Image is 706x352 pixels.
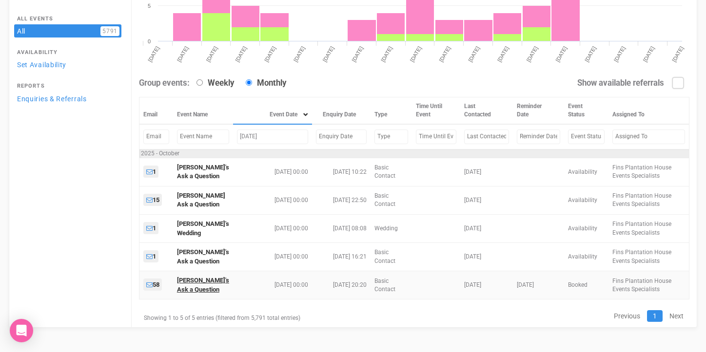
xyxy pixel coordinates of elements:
input: Filter by Email [143,130,169,144]
td: Fins Plantation House Events Specialists [608,243,689,271]
input: Weekly [196,79,203,86]
input: Monthly [246,79,252,86]
td: Wedding [371,214,412,242]
a: 1 [143,250,158,262]
input: Filter by Event Name [177,130,229,144]
tspan: 0 [148,38,151,44]
tspan: [DATE] [234,45,248,63]
td: [DATE] 00:00 [233,214,312,242]
h4: All Events [17,16,118,22]
th: Time Until Event [412,97,460,125]
tspan: [DATE] [380,45,393,63]
tspan: 5 [148,3,151,9]
a: [PERSON_NAME]'s Ask a Question [177,248,229,265]
tspan: [DATE] [263,45,277,63]
a: [PERSON_NAME] Ask a Question [177,192,225,208]
input: Filter by Time Until Event [416,130,456,144]
input: Filter by Event Status [568,130,605,144]
input: Filter by Enquiry Date [316,130,367,144]
tspan: [DATE] [526,45,539,63]
strong: Show available referrals [577,78,664,88]
label: Weekly [192,77,234,89]
th: Event Date [233,97,312,125]
strong: Group events: [139,78,190,88]
tspan: [DATE] [205,45,219,63]
a: Previous [608,310,646,322]
td: Fins Plantation House Events Specialists [608,271,689,299]
a: Enquiries & Referrals [14,92,121,105]
tspan: [DATE] [496,45,510,63]
a: 15 [143,194,162,206]
input: Filter by Assigned To [612,130,685,144]
a: All5791 [14,24,121,37]
td: [DATE] [513,271,564,299]
tspan: [DATE] [642,45,655,63]
tspan: [DATE] [467,45,481,63]
a: [PERSON_NAME]'s Wedding [177,220,229,237]
td: [DATE] 00:00 [233,271,312,299]
tspan: [DATE] [176,45,190,63]
tspan: [DATE] [351,45,364,63]
th: Email [139,97,173,125]
div: Open Intercom Messenger [10,319,33,342]
a: Next [664,310,689,322]
input: Filter by Last Contacted [464,130,509,144]
td: Fins Plantation House Events Specialists [608,186,689,214]
div: Showing 1 to 5 of 5 entries (filtered from 5,791 total entries) [139,309,313,327]
td: [DATE] [460,271,512,299]
span: 5791 [100,26,119,36]
th: Type [371,97,412,125]
h4: Reports [17,83,118,89]
td: [DATE] [460,214,512,242]
label: Monthly [241,77,286,89]
a: 1 [647,310,663,322]
a: 1 [143,166,158,178]
td: Availability [564,243,608,271]
td: [DATE] 10:22 [312,158,371,186]
td: [DATE] [460,243,512,271]
input: Filter by Event Date [237,130,308,144]
td: Booked [564,271,608,299]
th: Enquiry Date [312,97,371,125]
h4: Availability [17,50,118,56]
th: Assigned To [608,97,689,125]
td: [DATE] 00:00 [233,158,312,186]
td: Basic Contact [371,158,412,186]
td: [DATE] [460,186,512,214]
a: [PERSON_NAME]'s Ask a Question [177,164,229,180]
tspan: [DATE] [584,45,597,63]
td: Basic Contact [371,186,412,214]
th: Reminder Date [513,97,564,125]
tspan: [DATE] [293,45,306,63]
tspan: [DATE] [554,45,568,63]
tspan: [DATE] [613,45,627,63]
td: [DATE] [460,158,512,186]
td: [DATE] 22:50 [312,186,371,214]
tspan: [DATE] [671,45,685,63]
td: Fins Plantation House Events Specialists [608,158,689,186]
a: 1 [143,222,158,234]
td: [DATE] 16:21 [312,243,371,271]
th: Event Name [173,97,233,125]
td: 2025 - October [139,149,689,158]
tspan: [DATE] [409,45,423,63]
td: Availability [564,214,608,242]
td: [DATE] 00:00 [233,186,312,214]
td: [DATE] 08:08 [312,214,371,242]
th: Last Contacted [460,97,512,125]
input: Filter by Reminder Date [517,130,560,144]
td: Basic Contact [371,243,412,271]
td: [DATE] 00:00 [233,243,312,271]
tspan: [DATE] [147,45,160,63]
td: Availability [564,158,608,186]
td: Fins Plantation House Events Specialists [608,214,689,242]
a: [PERSON_NAME]'s Ask a Question [177,277,229,293]
th: Event Status [564,97,608,125]
a: Set Availability [14,58,121,71]
a: 58 [143,278,162,291]
tspan: [DATE] [322,45,335,63]
input: Filter by Type [374,130,409,144]
td: Basic Contact [371,271,412,299]
td: Availability [564,186,608,214]
tspan: [DATE] [438,45,451,63]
